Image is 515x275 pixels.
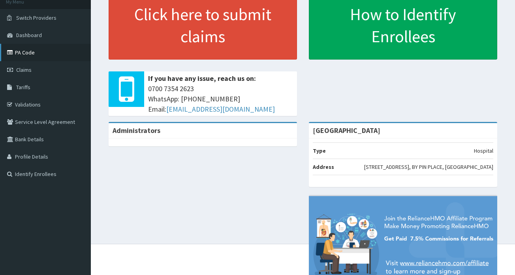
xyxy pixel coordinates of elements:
[16,84,30,91] span: Tariffs
[16,66,32,73] span: Claims
[313,163,334,170] b: Address
[364,163,493,171] p: [STREET_ADDRESS], BY PIN PLACE, [GEOGRAPHIC_DATA]
[313,147,326,154] b: Type
[16,14,56,21] span: Switch Providers
[166,105,275,114] a: [EMAIL_ADDRESS][DOMAIN_NAME]
[474,147,493,155] p: Hospital
[148,74,256,83] b: If you have any issue, reach us on:
[113,126,160,135] b: Administrators
[16,32,42,39] span: Dashboard
[313,126,380,135] strong: [GEOGRAPHIC_DATA]
[148,84,293,114] span: 0700 7354 2623 WhatsApp: [PHONE_NUMBER] Email:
